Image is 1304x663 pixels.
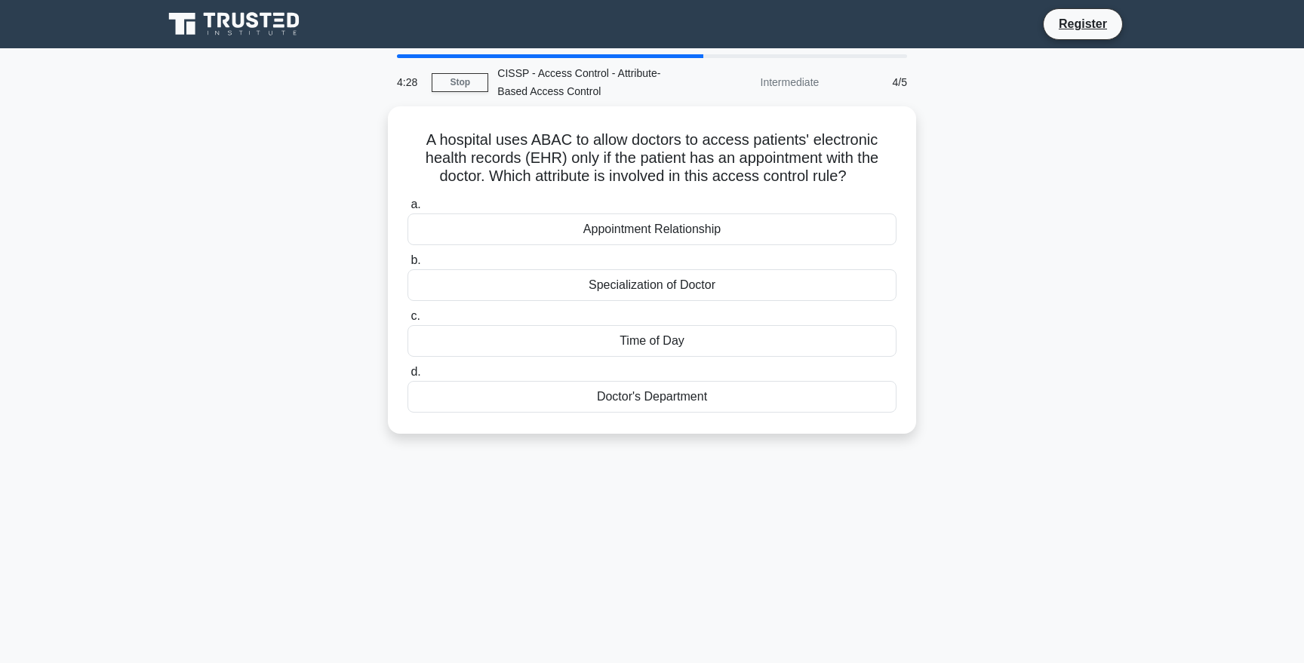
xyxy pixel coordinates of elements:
[1050,14,1116,33] a: Register
[407,325,896,357] div: Time of Day
[411,309,420,322] span: c.
[696,67,828,97] div: Intermediate
[388,67,432,97] div: 4:28
[411,253,420,266] span: b.
[432,73,488,92] a: Stop
[407,269,896,301] div: Specialization of Doctor
[828,67,916,97] div: 4/5
[407,213,896,245] div: Appointment Relationship
[411,198,420,210] span: a.
[406,130,898,186] h5: A hospital uses ABAC to allow doctors to access patients' electronic health records (EHR) only if...
[488,58,696,106] div: CISSP - Access Control - Attribute-Based Access Control
[407,381,896,413] div: Doctor's Department
[411,365,420,378] span: d.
